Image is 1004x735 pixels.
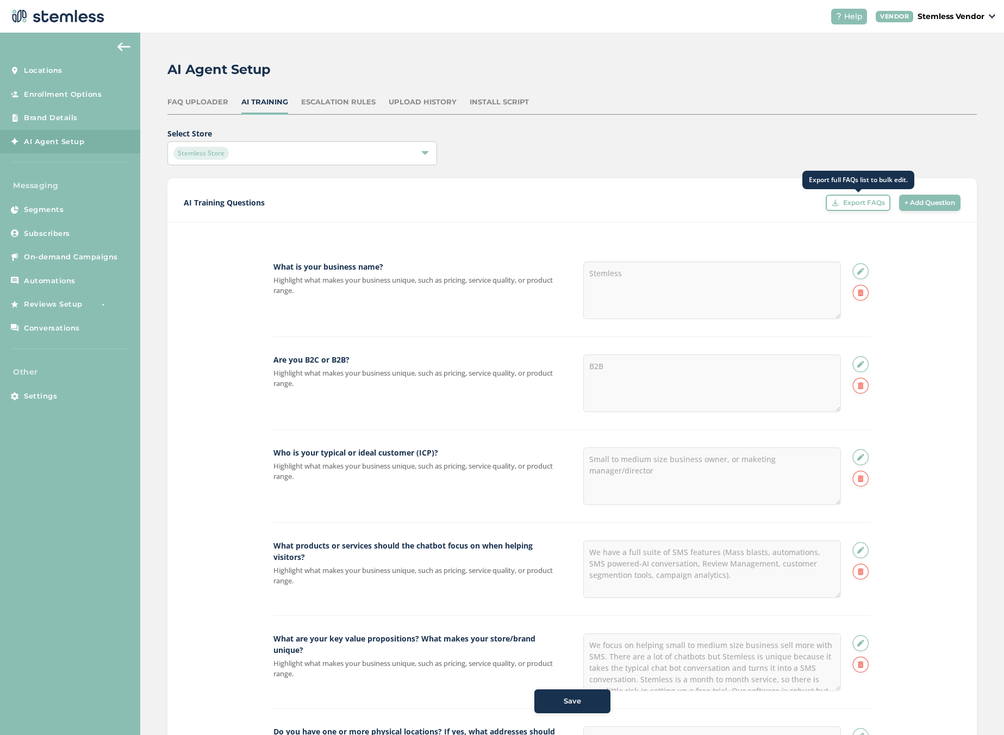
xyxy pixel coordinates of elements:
[24,65,63,76] span: Locations
[470,97,529,108] div: Install Script
[24,228,70,239] span: Subscribers
[24,89,102,100] span: Enrollment Options
[24,113,78,123] span: Brand Details
[241,97,288,108] div: AI Training
[24,136,84,147] span: AI Agent Setup
[850,283,871,305] img: icon-circle-remove-5fff29a6.svg
[273,354,350,365] label: Are you B2C or B2B?
[850,376,871,398] img: icon-circle-remove-5fff29a6.svg
[273,633,535,655] label: What are your key value propositions? What makes your store/brand unique?
[564,696,581,707] span: Save
[850,447,871,469] img: icon-circle-pen-0069d295.svg
[24,276,76,286] span: Automations
[850,655,871,677] img: icon-circle-remove-5fff29a6.svg
[117,42,130,51] img: icon-arrow-back-accent-c549486e.svg
[876,11,913,22] div: VENDOR
[850,540,871,562] img: icon-circle-pen-0069d295.svg
[905,198,955,208] span: + Add Question
[273,261,383,272] label: What is your business name?
[173,147,229,160] span: Stemless Store
[950,683,1004,735] iframe: Chat Widget
[273,658,562,680] label: Highlight what makes your business unique, such as pricing, service quality, or product range.
[273,540,533,562] label: What products or services should the chatbot focus on when helping visitors?
[850,562,871,584] img: icon-circle-remove-5fff29a6.svg
[184,197,265,208] h3: AI Training Questions
[273,368,562,389] label: Highlight what makes your business unique, such as pricing, service quality, or product range.
[843,198,885,208] span: Export FAQs
[844,11,863,22] span: Help
[24,204,64,215] span: Segments
[167,128,437,139] label: Select Store
[273,565,562,587] label: Highlight what makes your business unique, such as pricing, service quality, or product range.
[273,447,438,458] label: Who is your typical or ideal customer (ICP)?
[24,252,118,263] span: On-demand Campaigns
[534,689,610,713] button: Save
[167,97,228,108] div: FAQ Uploader
[273,275,562,296] label: Highlight what makes your business unique, such as pricing, service quality, or product range.
[9,5,104,27] img: logo-dark-0685b13c.svg
[835,13,842,20] img: icon-help-white-03924b79.svg
[802,171,914,189] div: Export full FAQs list to bulk edit.
[24,299,83,310] span: Reviews Setup
[24,391,57,402] span: Settings
[273,461,562,482] label: Highlight what makes your business unique, such as pricing, service quality, or product range.
[389,97,457,108] div: Upload History
[167,60,271,79] h2: AI Agent Setup
[989,14,995,18] img: icon_down-arrow-small-66adaf34.svg
[850,261,871,283] img: icon-circle-pen-0069d295.svg
[850,633,871,655] img: icon-circle-pen-0069d295.svg
[24,323,80,334] span: Conversations
[91,294,113,315] img: glitter-stars-b7820f95.gif
[899,195,961,211] button: + Add Question
[918,11,984,22] p: Stemless Vendor
[826,195,890,211] button: Export FAQs
[850,469,871,491] img: icon-circle-remove-5fff29a6.svg
[850,354,871,376] img: icon-circle-pen-0069d295.svg
[301,97,376,108] div: Escalation Rules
